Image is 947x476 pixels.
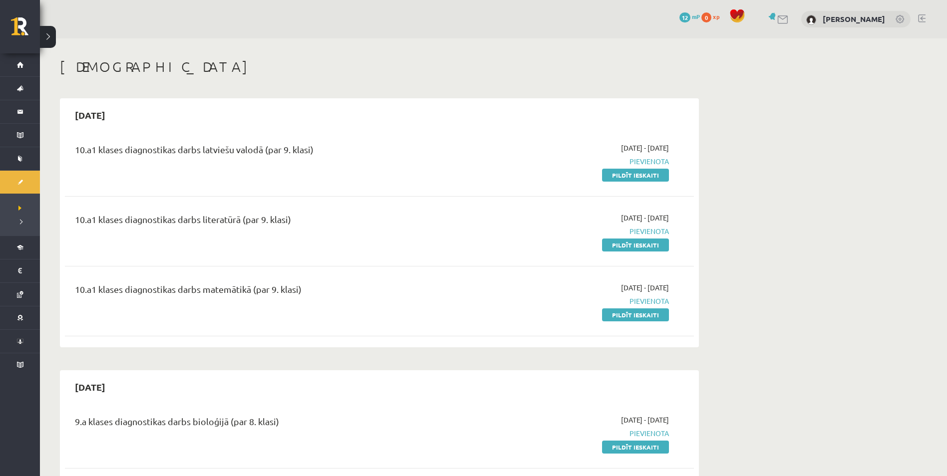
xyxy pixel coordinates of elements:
[679,12,690,22] span: 12
[602,308,669,321] a: Pildīt ieskaiti
[621,143,669,153] span: [DATE] - [DATE]
[481,428,669,439] span: Pievienota
[481,296,669,306] span: Pievienota
[75,415,466,433] div: 9.a klases diagnostikas darbs bioloģijā (par 8. klasi)
[602,238,669,251] a: Pildīt ieskaiti
[621,282,669,293] span: [DATE] - [DATE]
[65,375,115,399] h2: [DATE]
[806,15,816,25] img: Radions Jefremovs
[823,14,885,24] a: [PERSON_NAME]
[11,17,40,42] a: Rīgas 1. Tālmācības vidusskola
[621,213,669,223] span: [DATE] - [DATE]
[602,169,669,182] a: Pildīt ieskaiti
[65,103,115,127] h2: [DATE]
[692,12,700,20] span: mP
[621,415,669,425] span: [DATE] - [DATE]
[701,12,711,22] span: 0
[60,58,699,75] h1: [DEMOGRAPHIC_DATA]
[713,12,719,20] span: xp
[602,441,669,454] a: Pildīt ieskaiti
[75,213,466,231] div: 10.a1 klases diagnostikas darbs literatūrā (par 9. klasi)
[75,143,466,161] div: 10.a1 klases diagnostikas darbs latviešu valodā (par 9. klasi)
[679,12,700,20] a: 12 mP
[481,156,669,167] span: Pievienota
[701,12,724,20] a: 0 xp
[75,282,466,301] div: 10.a1 klases diagnostikas darbs matemātikā (par 9. klasi)
[481,226,669,237] span: Pievienota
